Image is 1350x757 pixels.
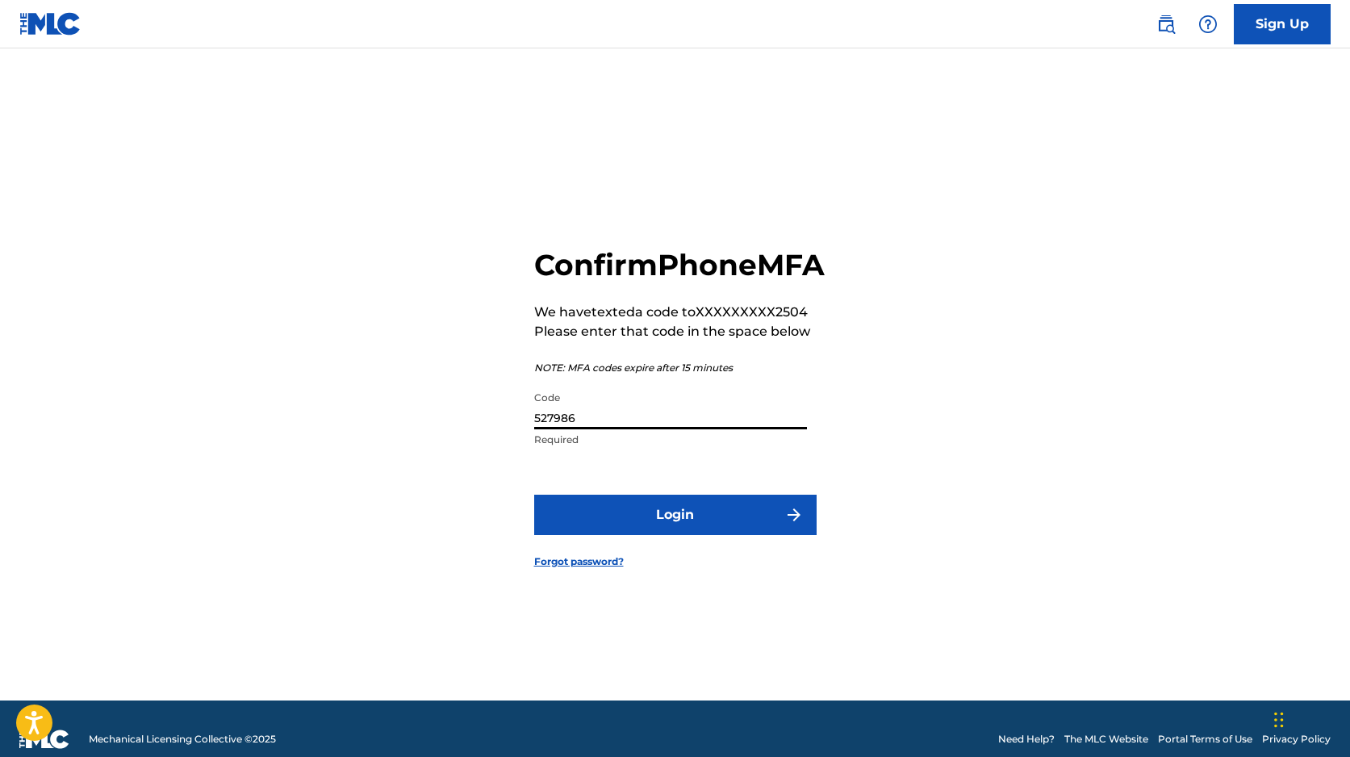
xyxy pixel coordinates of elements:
[998,732,1055,747] a: Need Help?
[1274,696,1284,744] div: Arrastrar
[1269,680,1350,757] div: Widget de chat
[1156,15,1176,34] img: search
[534,361,825,375] p: NOTE: MFA codes expire after 15 minutes
[89,732,276,747] span: Mechanical Licensing Collective © 2025
[1064,732,1148,747] a: The MLC Website
[1192,8,1224,40] div: Help
[1158,732,1252,747] a: Portal Terms of Use
[534,554,624,569] a: Forgot password?
[19,12,82,36] img: MLC Logo
[19,730,69,749] img: logo
[534,433,807,447] p: Required
[1150,8,1182,40] a: Public Search
[534,247,825,283] h2: Confirm Phone MFA
[1269,680,1350,757] iframe: Chat Widget
[1198,15,1218,34] img: help
[1234,4,1331,44] a: Sign Up
[784,505,804,525] img: f7272a7cc735f4ea7f67.svg
[534,495,817,535] button: Login
[1262,732,1331,747] a: Privacy Policy
[534,303,825,322] p: We have texted a code to XXXXXXXXX2504
[534,322,825,341] p: Please enter that code in the space below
